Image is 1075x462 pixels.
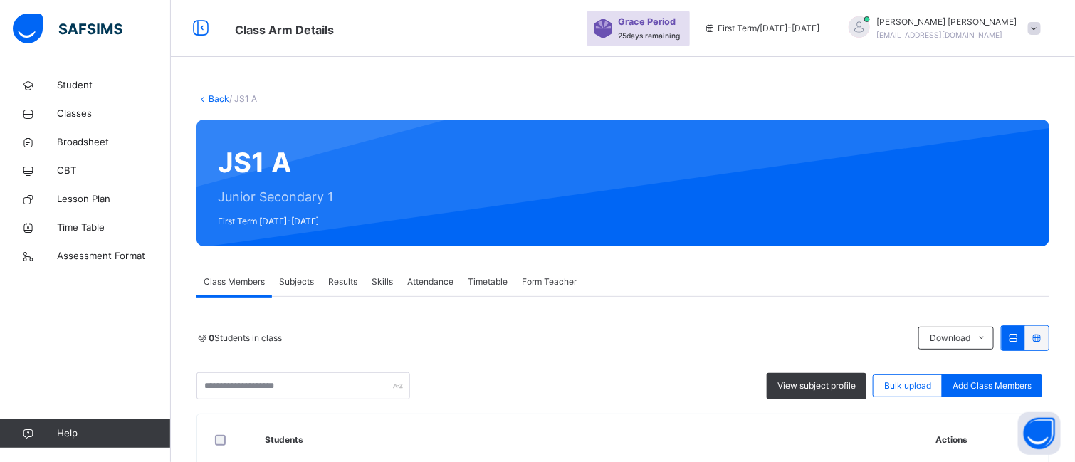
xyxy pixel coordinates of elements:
[13,14,122,43] img: safsims
[468,275,508,288] span: Timetable
[57,164,171,178] span: CBT
[57,78,171,93] span: Student
[777,379,856,392] span: View subject profile
[209,332,214,343] b: 0
[834,16,1048,41] div: Emmanuel Charles
[704,22,820,35] span: session/term information
[522,275,577,288] span: Form Teacher
[57,192,171,206] span: Lesson Plan
[209,332,282,345] span: Students in class
[229,93,257,104] span: / JS1 A
[884,379,931,392] span: Bulk upload
[877,31,1003,39] span: [EMAIL_ADDRESS][DOMAIN_NAME]
[594,19,612,38] img: sticker-purple.71386a28dfed39d6af7621340158ba97.svg
[372,275,393,288] span: Skills
[407,275,453,288] span: Attendance
[235,23,334,37] span: Class Arm Details
[57,107,171,121] span: Classes
[877,16,1017,28] span: [PERSON_NAME] [PERSON_NAME]
[57,135,171,149] span: Broadsheet
[209,93,229,104] a: Back
[328,275,357,288] span: Results
[618,15,676,28] span: Grace Period
[57,249,171,263] span: Assessment Format
[618,31,680,40] span: 25 days remaining
[279,275,314,288] span: Subjects
[953,379,1032,392] span: Add Class Members
[1018,412,1061,455] button: Open asap
[204,275,265,288] span: Class Members
[930,332,970,345] span: Download
[57,426,170,441] span: Help
[57,221,171,235] span: Time Table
